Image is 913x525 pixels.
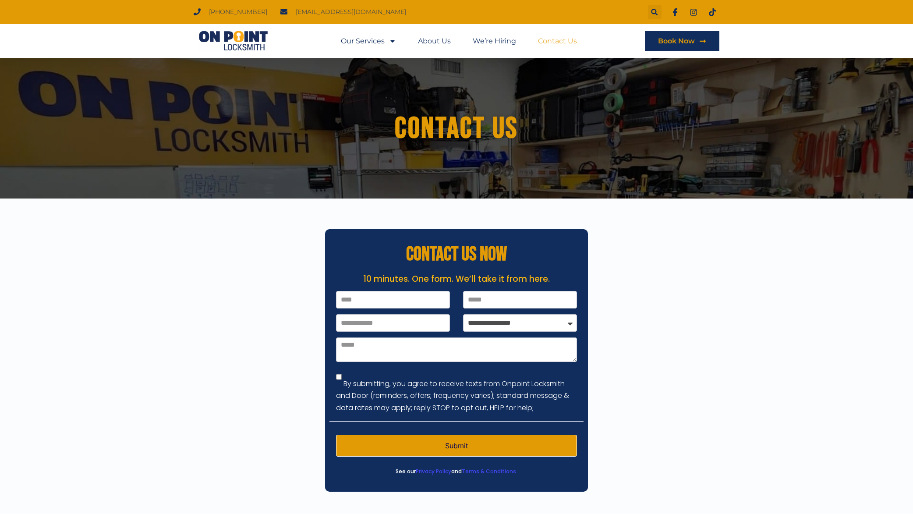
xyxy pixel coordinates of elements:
[211,112,702,145] h1: Contact us
[658,38,695,45] span: Book Now
[336,291,577,462] form: Contact Form
[418,31,451,51] a: About Us
[538,31,577,51] a: Contact Us
[341,31,577,51] nav: Menu
[473,31,516,51] a: We’re Hiring
[336,379,569,412] label: By submitting, you agree to receive texts from Onpoint Locksmith and Door (reminders, offers; fre...
[648,5,662,19] div: Search
[445,442,468,449] span: Submit
[416,468,451,475] a: Privacy Policy
[329,465,584,478] p: See our and
[341,31,396,51] a: Our Services
[329,245,584,264] h2: CONTACT US NOW
[207,6,267,18] span: [PHONE_NUMBER]
[645,31,719,51] a: Book Now
[294,6,406,18] span: [EMAIL_ADDRESS][DOMAIN_NAME]
[336,435,577,457] button: Submit
[462,468,517,475] a: Terms & Conditions.
[329,273,584,286] p: 10 minutes. One form. We’ll take it from here.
